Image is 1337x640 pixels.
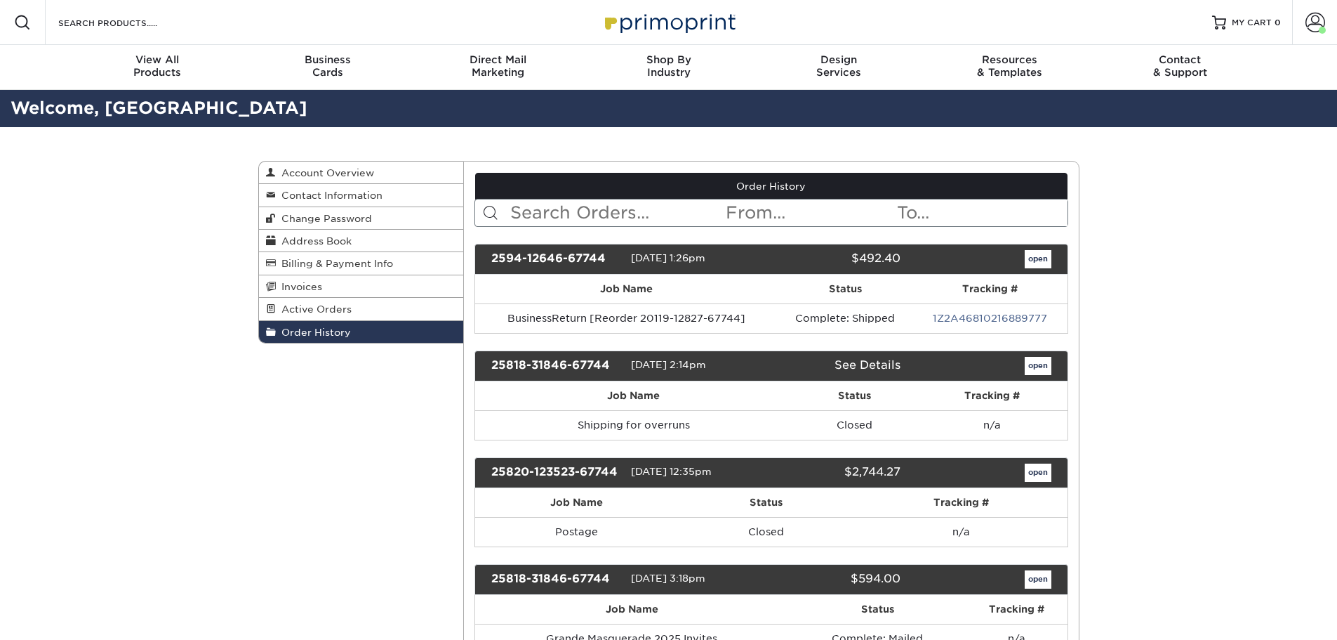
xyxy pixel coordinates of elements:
th: Job Name [475,595,788,624]
td: Postage [475,517,677,547]
div: $594.00 [761,570,911,589]
a: Invoices [259,275,464,298]
a: Account Overview [259,162,464,184]
span: Contact Information [276,190,383,201]
th: Status [777,275,913,303]
a: open [1025,464,1051,482]
span: [DATE] 2:14pm [631,359,706,370]
img: Primoprint [599,7,739,37]
a: Active Orders [259,298,464,320]
a: BusinessCards [242,45,413,90]
span: Address Book [276,235,352,247]
a: Address Book [259,230,464,252]
td: Shipping for overruns [475,410,792,440]
span: [DATE] 1:26pm [631,252,705,263]
a: View AllProducts [72,45,243,90]
td: n/a [917,410,1067,440]
a: Contact& Support [1095,45,1265,90]
a: Direct MailMarketing [413,45,583,90]
th: Job Name [475,488,677,517]
div: 25820-123523-67744 [481,464,631,482]
a: Contact Information [259,184,464,207]
div: Products [72,53,243,79]
span: MY CART [1232,17,1272,29]
a: open [1025,357,1051,375]
div: $2,744.27 [761,464,911,482]
div: & Support [1095,53,1265,79]
a: Order History [475,173,1067,200]
td: Closed [677,517,855,547]
th: Tracking # [966,595,1067,624]
input: SEARCH PRODUCTS..... [57,14,194,31]
div: 2594-12646-67744 [481,250,631,268]
span: Resources [924,53,1095,66]
a: DesignServices [754,45,924,90]
span: Active Orders [276,303,352,315]
div: 25818-31846-67744 [481,357,631,375]
span: Shop By [583,53,754,66]
a: 1Z2A46810216889777 [933,313,1047,324]
th: Tracking # [855,488,1067,517]
th: Tracking # [913,275,1067,303]
span: [DATE] 12:35pm [631,466,712,477]
div: Industry [583,53,754,79]
td: n/a [855,517,1067,547]
span: Account Overview [276,167,374,178]
th: Status [788,595,966,624]
th: Tracking # [917,381,1067,410]
input: To... [896,200,1067,226]
td: Complete: Shipped [777,303,913,333]
a: open [1025,250,1051,268]
div: & Templates [924,53,1095,79]
a: open [1025,570,1051,589]
span: 0 [1275,18,1281,27]
span: Business [242,53,413,66]
th: Status [677,488,855,517]
div: 25818-31846-67744 [481,570,631,589]
input: Search Orders... [509,200,724,226]
span: Invoices [276,281,322,292]
span: Billing & Payment Info [276,258,393,269]
div: Marketing [413,53,583,79]
th: Job Name [475,275,777,303]
a: Change Password [259,207,464,230]
input: From... [724,200,896,226]
a: Order History [259,321,464,343]
span: View All [72,53,243,66]
td: Closed [792,410,917,440]
a: See Details [834,358,900,372]
div: $492.40 [761,250,911,268]
div: Cards [242,53,413,79]
span: [DATE] 3:18pm [631,573,705,584]
td: BusinessReturn [Reorder 20119-12827-67744] [475,303,777,333]
th: Job Name [475,381,792,410]
a: Resources& Templates [924,45,1095,90]
span: Contact [1095,53,1265,66]
span: Design [754,53,924,66]
th: Status [792,381,917,410]
span: Direct Mail [413,53,583,66]
span: Order History [276,327,351,338]
a: Billing & Payment Info [259,252,464,275]
span: Change Password [276,213,372,224]
div: Services [754,53,924,79]
a: Shop ByIndustry [583,45,754,90]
